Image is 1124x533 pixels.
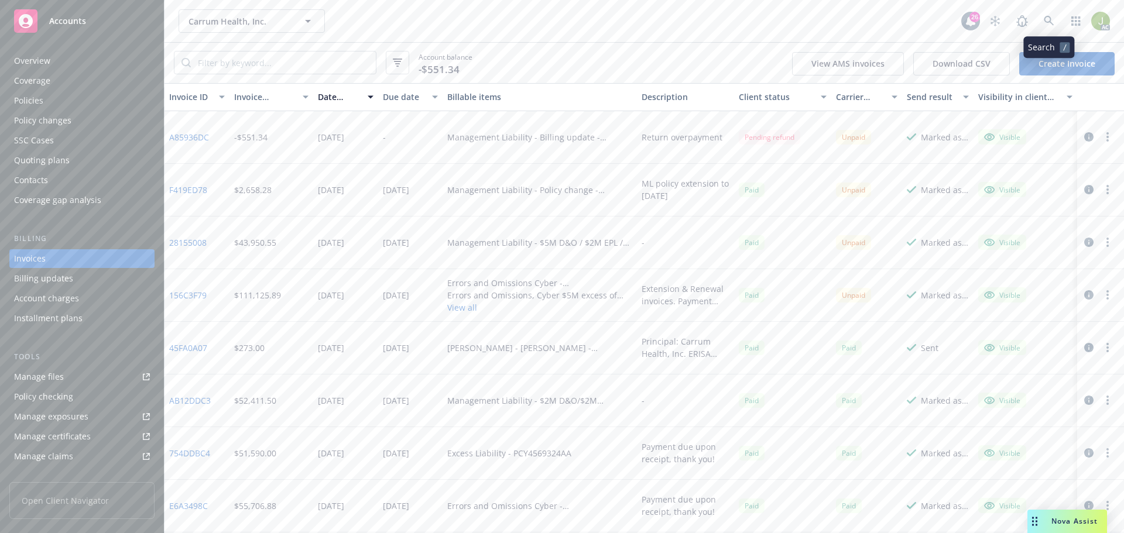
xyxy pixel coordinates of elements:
div: Pending refund [739,130,800,145]
div: $43,950.55 [234,236,276,249]
div: [DATE] [318,500,344,512]
span: -$551.34 [419,62,460,77]
div: [DATE] [318,289,344,301]
div: Excess Liability - PCY4569324AA [447,447,571,459]
div: Coverage gap analysis [14,191,101,209]
div: Billing [9,233,155,245]
button: Date issued [313,83,378,111]
div: Visible [984,342,1020,353]
span: Account balance [419,52,472,74]
a: Manage files [9,367,155,386]
div: Manage BORs [14,467,69,486]
div: $55,706.88 [234,500,276,512]
a: F419ED78 [169,184,207,196]
div: Management Liability - $5M D&O / $2M EPL / $1M FID - EKS3589584 [447,236,632,249]
a: E6A3498C [169,500,208,512]
div: Quoting plans [14,151,70,170]
div: [DATE] [318,131,344,143]
div: Overview [14,51,50,70]
div: Errors and Omissions Cyber - [PHONE_NUMBER] [447,500,632,512]
button: Due date [378,83,443,111]
div: [DATE] [318,447,344,459]
a: 45FA0A07 [169,342,207,354]
a: Switch app [1064,9,1088,33]
div: Paid [739,446,765,460]
div: Client status [739,91,814,103]
div: Management Liability - Policy change - EKS3538211 [447,184,632,196]
div: [DATE] [318,236,344,249]
div: Marked as sent [921,236,969,249]
div: Paid [836,498,862,513]
a: Manage certificates [9,427,155,446]
div: $111,125.89 [234,289,281,301]
div: Invoice amount [234,91,296,103]
div: 26 [969,12,980,22]
a: Create Invoice [1019,52,1115,75]
div: Paid [739,498,765,513]
div: Sent [921,342,938,354]
div: Paid [739,288,765,302]
div: Principal: Carrum Health, Inc. ERISA Bond Bond Limit: $102,000 Premium for 3-Year Term Due [642,335,729,360]
div: [DATE] [383,342,409,354]
div: Paid [739,183,765,197]
div: Unpaid [836,235,871,250]
button: Carrum Health, Inc. [179,9,325,33]
div: Coverage [14,71,50,90]
div: Unpaid [836,288,871,302]
span: Open Client Navigator [9,482,155,519]
a: 28155008 [169,236,207,249]
button: Billable items [443,83,637,111]
a: 156C3F79 [169,289,207,301]
div: Manage exposures [14,407,88,426]
a: Coverage [9,71,155,90]
a: Coverage gap analysis [9,191,155,209]
div: Payment due upon receipt, thank you! [642,441,729,465]
div: Paid [739,235,765,250]
div: SSC Cases [14,131,54,150]
a: Report a Bug [1010,9,1034,33]
div: Visible [984,448,1020,458]
button: Invoice amount [229,83,314,111]
div: Marked as sent [921,394,969,407]
div: Paid [836,341,862,355]
button: Description [637,83,734,111]
div: Visible [984,237,1020,247]
a: SSC Cases [9,131,155,150]
div: [DATE] [318,394,344,407]
div: Manage certificates [14,427,91,446]
div: $273.00 [234,342,265,354]
div: Billing updates [14,269,73,288]
div: Unpaid [836,130,871,145]
span: Carrum Health, Inc. [189,15,290,27]
div: - [383,131,386,143]
div: Marked as sent [921,184,969,196]
div: Paid [836,393,862,408]
div: $51,590.00 [234,447,276,459]
button: Client status [734,83,831,111]
div: Marked as sent [921,289,969,301]
button: Carrier status [831,83,903,111]
span: Paid [836,446,862,460]
a: Invoices [9,249,155,268]
div: Contacts [14,171,48,190]
span: Manage exposures [9,407,155,426]
div: Date issued [318,91,361,103]
button: Visibility in client dash [974,83,1077,111]
span: Nova Assist [1051,516,1098,526]
div: - [642,394,645,407]
div: Visible [984,290,1020,300]
div: Policy checking [14,387,73,406]
div: [DATE] [383,184,409,196]
a: Installment plans [9,309,155,328]
button: Send result [902,83,974,111]
a: AB12DDC3 [169,394,211,407]
div: Marked as sent [921,131,969,143]
div: Payment due upon receipt, thank you! [642,493,729,518]
div: [PERSON_NAME] - [PERSON_NAME] - 107593914 [447,342,632,354]
div: Marked as sent [921,500,969,512]
div: Description [642,91,729,103]
div: Marked as sent [921,447,969,459]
